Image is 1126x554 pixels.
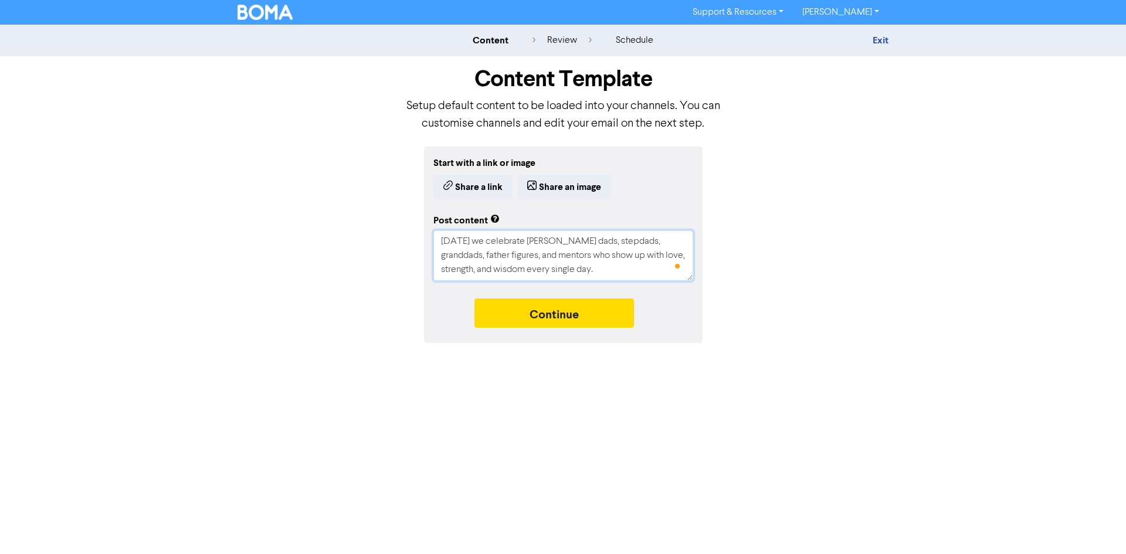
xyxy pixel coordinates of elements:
[1067,498,1126,554] iframe: Chat Widget
[616,33,653,47] div: schedule
[405,66,721,93] h1: Content Template
[517,175,611,199] button: Share an image
[433,230,693,281] textarea: To enrich screen reader interactions, please activate Accessibility in Grammarly extension settings
[433,156,693,170] div: Start with a link or image
[474,298,634,328] button: Continue
[533,33,592,47] div: review
[433,213,500,227] div: Post content
[873,35,888,46] a: Exit
[405,97,721,132] p: Setup default content to be loaded into your channels. You can customise channels and edit your e...
[238,5,293,20] img: BOMA Logo
[473,33,508,47] div: content
[683,3,793,22] a: Support & Resources
[793,3,888,22] a: [PERSON_NAME]
[433,175,513,199] button: Share a link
